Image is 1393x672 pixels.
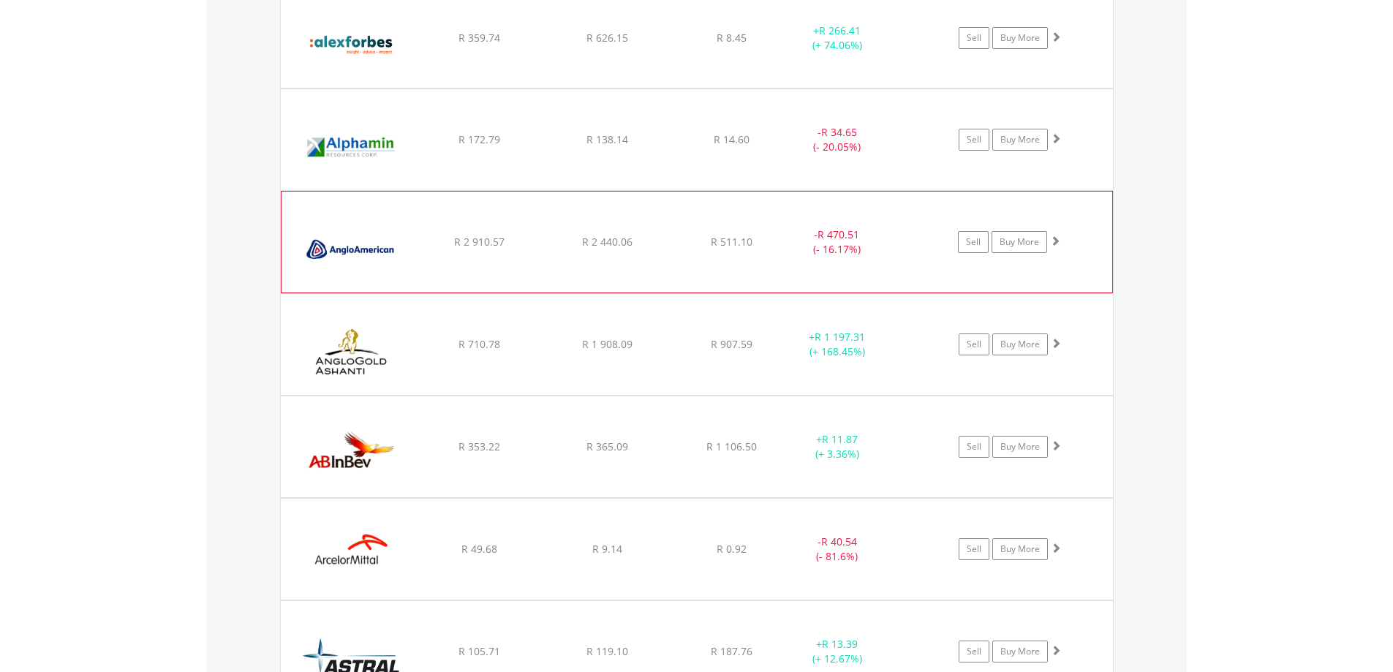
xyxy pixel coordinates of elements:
a: Sell [958,231,989,253]
span: R 470.51 [818,227,859,241]
div: - (- 20.05%) [782,125,893,154]
span: R 907.59 [711,337,752,351]
img: EQU.ZA.AFH.png [288,6,414,84]
a: Buy More [992,333,1048,355]
span: R 2 910.57 [454,235,505,249]
a: Buy More [992,27,1048,49]
span: R 34.65 [821,125,857,139]
span: R 1 197.31 [815,330,865,344]
span: R 266.41 [819,23,861,37]
img: EQU.ZA.APH.png [288,107,414,186]
div: + (+ 168.45%) [782,330,893,359]
a: Buy More [992,231,1047,253]
a: Buy More [992,538,1048,560]
div: + (+ 74.06%) [782,23,893,53]
div: + (+ 12.67%) [782,637,893,666]
div: + (+ 3.36%) [782,432,893,461]
img: EQU.ZA.ANH.png [288,415,414,494]
a: Sell [959,436,989,458]
span: R 14.60 [714,132,750,146]
a: Sell [959,333,989,355]
a: Sell [959,538,989,560]
a: Buy More [992,129,1048,151]
div: - (- 16.17%) [782,227,891,257]
span: R 9.14 [592,542,622,556]
img: EQU.ZA.ANG.png [288,312,414,391]
span: R 172.79 [458,132,500,146]
span: R 626.15 [586,31,628,45]
span: R 1 908.09 [582,337,633,351]
span: R 8.45 [717,31,747,45]
span: R 105.71 [458,644,500,658]
a: Buy More [992,436,1048,458]
span: R 359.74 [458,31,500,45]
span: R 353.22 [458,439,500,453]
span: R 187.76 [711,644,752,658]
span: R 710.78 [458,337,500,351]
span: R 2 440.06 [582,235,633,249]
span: R 1 106.50 [706,439,757,453]
span: R 138.14 [586,132,628,146]
span: R 49.68 [461,542,497,556]
span: R 40.54 [821,535,857,548]
img: EQU.ZA.ACL.png [288,517,414,596]
a: Sell [959,129,989,151]
div: - (- 81.6%) [782,535,893,564]
span: R 11.87 [822,432,858,446]
a: Sell [959,641,989,662]
span: R 119.10 [586,644,628,658]
a: Sell [959,27,989,49]
span: R 0.92 [717,542,747,556]
span: R 511.10 [711,235,752,249]
span: R 13.39 [822,637,858,651]
span: R 365.09 [586,439,628,453]
img: EQU.ZA.AGL.png [289,210,415,289]
a: Buy More [992,641,1048,662]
